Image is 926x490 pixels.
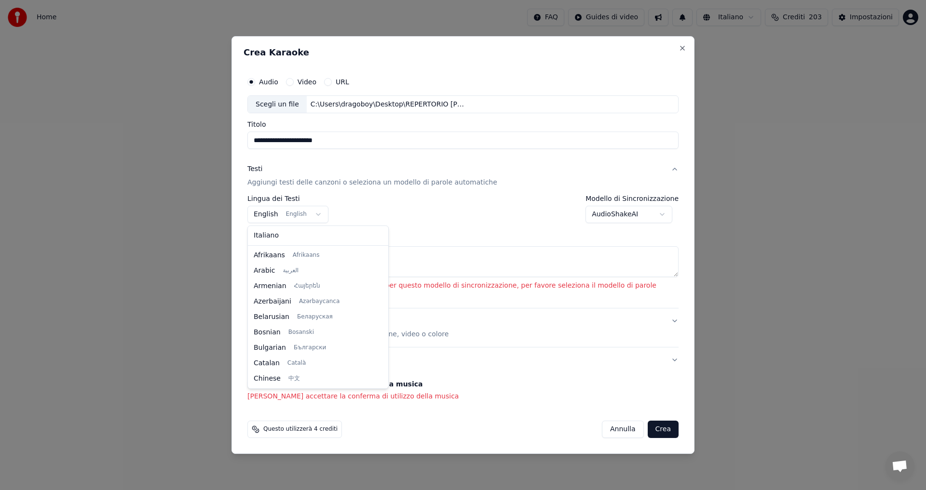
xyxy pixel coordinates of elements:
span: Català [287,359,306,367]
span: Azerbaijani [254,297,291,306]
span: Armenian [254,281,286,291]
span: Azərbaycanca [299,298,340,305]
span: Afrikaans [254,251,285,260]
span: Български [294,344,326,352]
span: Italiano [254,231,279,240]
span: Chinese [254,374,281,384]
span: العربية [283,267,299,275]
span: 中文 [288,375,300,383]
span: Catalan [254,358,280,368]
span: Afrikaans [293,252,320,259]
span: Arabic [254,266,275,276]
span: Հայերեն [294,282,320,290]
span: Bosanski [288,329,314,336]
span: Belarusian [254,312,289,322]
span: Беларуская [297,313,333,321]
span: Bosnian [254,328,281,337]
span: Bulgarian [254,343,286,353]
